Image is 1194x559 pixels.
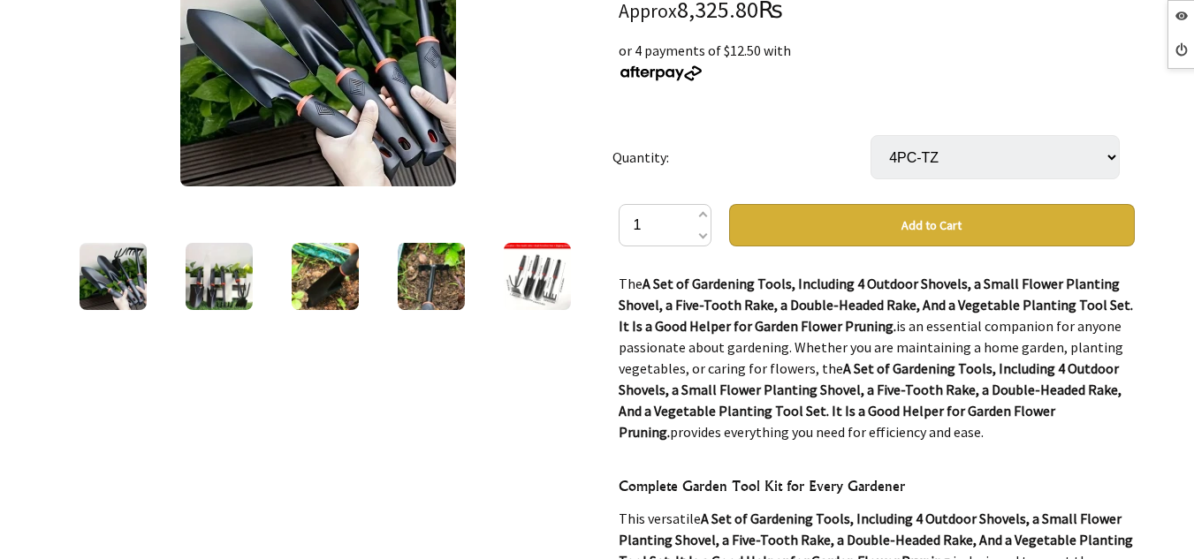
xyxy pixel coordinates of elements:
img: Gardening Tools Set [186,243,253,310]
img: Gardening Tools Set [398,243,465,310]
td: Quantity: [612,110,871,204]
p: The is an essential companion for anyone passionate about gardening. Whether you are maintaining ... [619,273,1135,442]
img: Gardening Tools Set [80,243,147,310]
img: Gardening Tools Set [292,243,359,310]
img: Afterpay [619,65,703,81]
h4: Complete Garden Tool Kit for Every Gardener [619,475,1135,497]
img: Gardening Tools Set [504,243,571,310]
button: Add to Cart [729,204,1135,246]
strong: A Set of Gardening Tools, Including 4 Outdoor Shovels, a Small Flower Planting Shovel, a Five-Too... [619,275,1133,335]
strong: A Set of Gardening Tools, Including 4 Outdoor Shovels, a Small Flower Planting Shovel, a Five-Too... [619,359,1122,441]
div: or 4 payments of $12.50 with [619,40,1135,82]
